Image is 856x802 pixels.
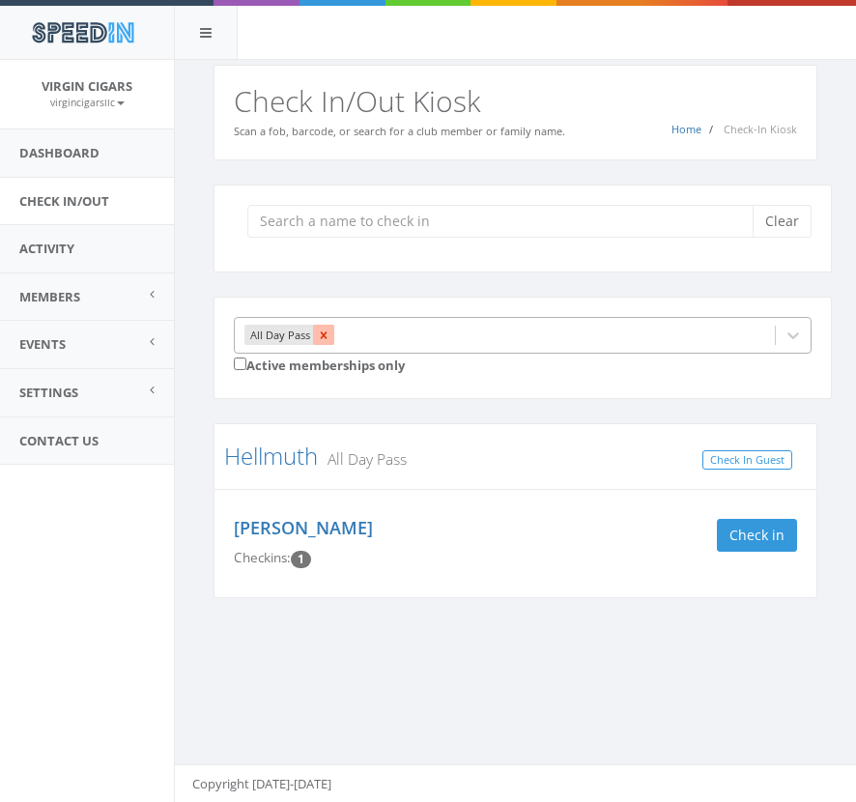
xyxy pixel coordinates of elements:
[247,205,767,238] input: Search a name to check in
[50,96,125,109] small: virgincigarsllc
[224,440,318,472] a: Hellmuth
[234,549,291,566] span: Checkins:
[717,519,797,552] button: Check in
[291,551,311,568] span: Checkin count
[244,325,313,346] div: All Day Pass
[338,326,340,344] input: Filter by membership type
[671,122,701,136] a: Home
[234,85,797,117] h2: Check In/Out Kiosk
[42,77,132,95] span: Virgin Cigars
[19,335,66,353] span: Events
[50,93,125,110] a: virgincigarsllc
[19,384,78,401] span: Settings
[318,448,407,470] small: All Day Pass
[19,288,80,305] span: Members
[234,354,405,375] label: Active memberships only
[19,432,99,449] span: Contact Us
[22,14,143,50] img: speedin_logo.png
[234,516,373,539] a: [PERSON_NAME]
[234,358,246,370] input: Active memberships only
[753,205,812,238] button: Clear
[724,122,797,136] span: Check-In Kiosk
[702,450,792,471] a: Check In Guest
[234,124,565,138] small: Scan a fob, barcode, or search for a club member or family name.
